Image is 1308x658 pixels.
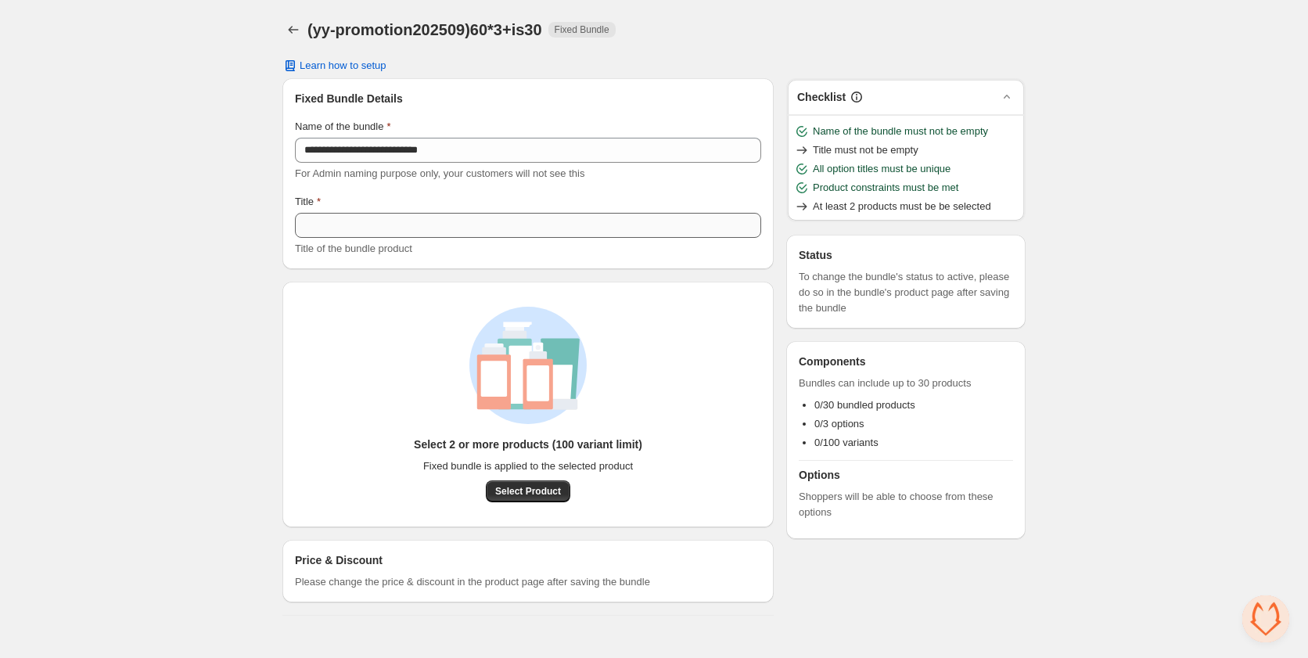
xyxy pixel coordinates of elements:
[414,437,642,452] h3: Select 2 or more products (100 variant limit)
[282,19,304,41] button: Back
[813,199,991,214] span: At least 2 products must be be selected
[307,20,542,39] h1: (yy-promotion202509)60*3+is30
[813,142,918,158] span: Title must not be empty
[799,376,1013,391] span: Bundles can include up to 30 products
[495,485,561,498] span: Select Product
[295,119,391,135] label: Name of the bundle
[814,437,879,448] span: 0/100 variants
[799,489,1013,520] span: Shoppers will be able to choose from these options
[799,269,1013,316] span: To change the bundle's status to active, please do so in the bundle's product page after saving t...
[295,194,321,210] label: Title
[1242,595,1289,642] a: 开放式聊天
[423,458,633,474] span: Fixed bundle is applied to the selected product
[300,59,386,72] span: Learn how to setup
[814,399,915,411] span: 0/30 bundled products
[295,552,383,568] h3: Price & Discount
[486,480,570,502] button: Select Product
[295,574,650,590] span: Please change the price & discount in the product page after saving the bundle
[799,247,1013,263] h3: Status
[295,91,761,106] h3: Fixed Bundle Details
[814,418,864,430] span: 0/3 options
[295,243,412,254] span: Title of the bundle product
[813,161,950,177] span: All option titles must be unique
[295,167,584,179] span: For Admin naming purpose only, your customers will not see this
[813,180,958,196] span: Product constraints must be met
[555,23,609,36] span: Fixed Bundle
[799,354,866,369] h3: Components
[799,467,1013,483] h3: Options
[273,55,396,77] button: Learn how to setup
[797,89,846,105] h3: Checklist
[813,124,988,139] span: Name of the bundle must not be empty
